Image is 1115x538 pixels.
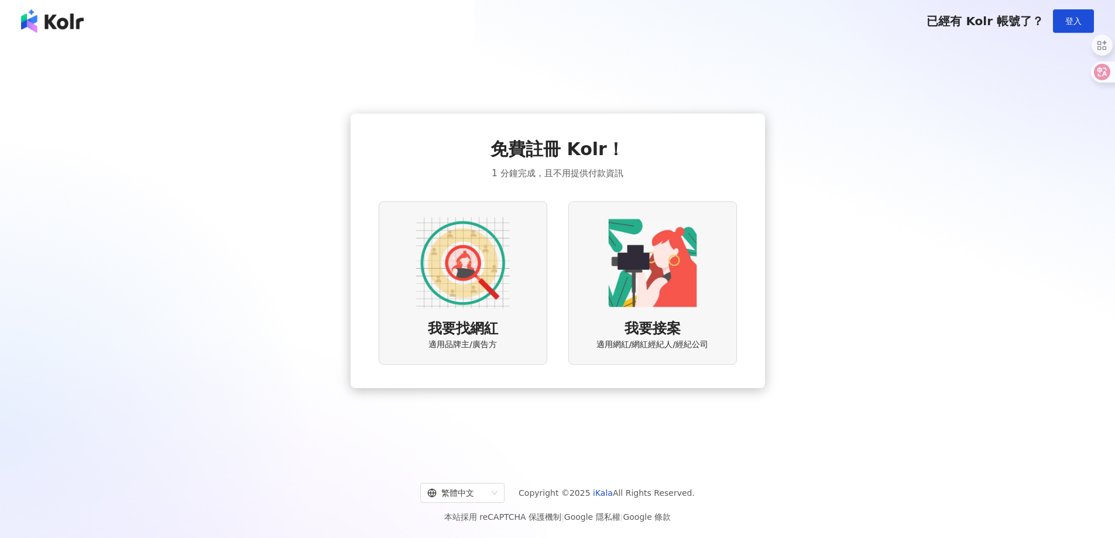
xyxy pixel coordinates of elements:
button: 登入 [1053,9,1094,33]
span: 我要接案 [625,319,681,339]
span: 已經有 Kolr 帳號了？ [927,14,1044,28]
span: 1 分鐘完成，且不用提供付款資訊 [492,166,623,180]
div: 繁體中文 [427,484,487,502]
span: 免費註冊 Kolr！ [490,137,625,162]
a: iKala [593,488,613,498]
span: | [620,512,623,522]
img: AD identity option [416,216,510,310]
span: 我要找網紅 [428,319,498,339]
span: 適用網紅/網紅經紀人/經紀公司 [596,339,708,351]
span: | [561,512,564,522]
img: KOL identity option [606,216,699,310]
a: Google 隱私權 [564,512,620,522]
span: 登入 [1065,16,1082,26]
img: logo [21,9,84,33]
span: 適用品牌主/廣告方 [428,339,497,351]
span: 本站採用 reCAPTCHA 保護機制 [444,510,671,524]
a: Google 條款 [623,512,671,522]
span: Copyright © 2025 All Rights Reserved. [519,486,695,500]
